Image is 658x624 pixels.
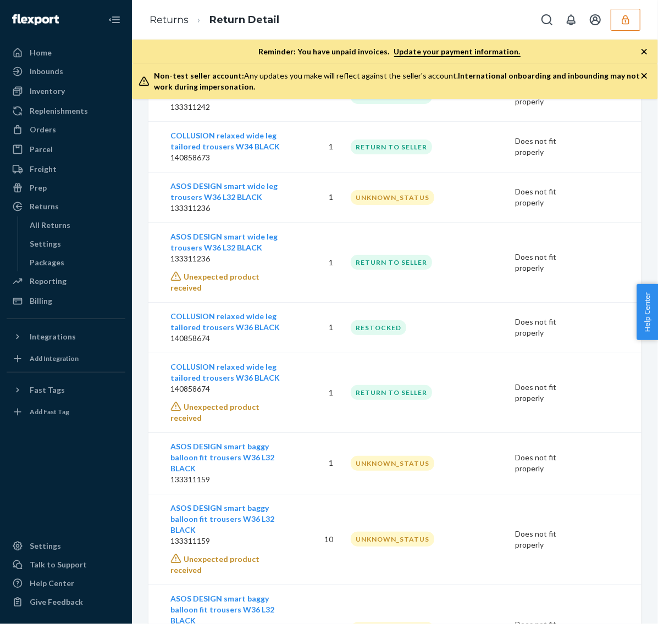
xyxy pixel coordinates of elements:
[30,164,57,175] div: Freight
[30,201,59,212] div: Returns
[291,222,342,302] td: 1
[170,272,259,292] span: Unexpected product received
[7,537,125,555] a: Settings
[7,593,125,611] button: Give Feedback
[7,44,125,62] a: Home
[30,257,65,268] div: Packages
[515,316,575,338] p: Does not fit properly
[30,541,61,551] div: Settings
[170,383,282,394] p: 140858674
[170,333,282,344] p: 140858674
[351,320,406,335] div: RESTOCKED
[170,554,259,575] span: Unexpected product received
[515,252,575,274] p: Does not fit properly
[7,82,125,100] a: Inventory
[291,121,342,172] td: 1
[394,47,521,57] a: Update your payment information.
[12,14,59,25] img: Flexport logo
[7,179,125,197] a: Prep
[209,14,279,26] a: Return Detail
[7,350,125,367] a: Add Integration
[30,354,79,363] div: Add Integration
[30,238,62,249] div: Settings
[351,456,434,471] div: UNKNOWN_STATUS
[291,172,342,222] td: 1
[30,296,52,307] div: Billing
[25,235,126,253] a: Settings
[351,385,432,400] div: RETURN TO SELLER
[30,47,52,58] div: Home
[25,254,126,271] a: Packages
[351,140,432,154] div: RETURN TO SELLER
[637,284,658,340] button: Help Center
[30,385,65,395] div: Fast Tags
[7,328,125,346] button: Integrations
[351,255,432,270] div: RETURN TO SELLER
[7,160,125,178] a: Freight
[291,432,342,494] td: 1
[515,136,575,158] p: Does not fit properly
[7,272,125,290] a: Reporting
[170,402,259,422] span: Unexpected product received
[154,70,640,92] div: Any updates you make will reflect against the seller's account.
[30,66,63,77] div: Inbounds
[25,216,126,234] a: All Returns
[150,14,189,26] a: Returns
[291,353,342,432] td: 1
[170,503,274,534] a: ASOS DESIGN smart baggy balloon fit trousers W36 L32 BLACK
[170,474,282,485] p: 133311159
[141,4,288,36] ol: breadcrumbs
[170,131,280,151] a: COLLUSION relaxed wide leg tailored trousers W34 BLACK
[7,141,125,158] a: Parcel
[515,528,575,550] p: Does not fit properly
[30,86,65,97] div: Inventory
[170,203,282,214] p: 133311236
[30,105,88,116] div: Replenishments
[170,442,274,473] a: ASOS DESIGN smart baggy balloon fit trousers W36 L32 BLACK
[515,382,575,404] p: Does not fit properly
[7,292,125,310] a: Billing
[7,121,125,138] a: Orders
[30,220,71,231] div: All Returns
[30,578,74,589] div: Help Center
[30,124,56,135] div: Orders
[536,9,558,31] button: Open Search Box
[103,9,125,31] button: Close Navigation
[7,63,125,80] a: Inbounds
[291,302,342,353] td: 1
[560,9,582,31] button: Open notifications
[30,276,67,287] div: Reporting
[154,71,244,80] span: Non-test seller account:
[7,102,125,120] a: Replenishments
[259,46,521,57] p: Reminder: You have unpaid invoices.
[170,181,278,202] a: ASOS DESIGN smart wide leg trousers W36 L32 BLACK
[7,381,125,399] button: Fast Tags
[30,597,83,608] div: Give Feedback
[170,253,282,264] p: 133311236
[170,232,278,252] a: ASOS DESIGN smart wide leg trousers W36 L32 BLACK
[30,559,87,570] div: Talk to Support
[30,144,53,155] div: Parcel
[170,362,280,382] a: COLLUSION relaxed wide leg tailored trousers W36 BLACK
[351,532,434,547] div: UNKNOWN_STATUS
[291,494,342,584] td: 10
[7,403,125,421] a: Add Fast Tag
[170,102,282,113] p: 133311242
[351,190,434,205] div: UNKNOWN_STATUS
[30,331,76,342] div: Integrations
[170,152,282,163] p: 140858673
[515,452,575,474] p: Does not fit properly
[7,556,125,573] a: Talk to Support
[30,182,47,193] div: Prep
[584,9,606,31] button: Open account menu
[7,198,125,215] a: Returns
[30,407,69,416] div: Add Fast Tag
[515,186,575,208] p: Does not fit properly
[7,575,125,592] a: Help Center
[170,536,282,547] p: 133311159
[170,311,280,332] a: COLLUSION relaxed wide leg tailored trousers W36 BLACK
